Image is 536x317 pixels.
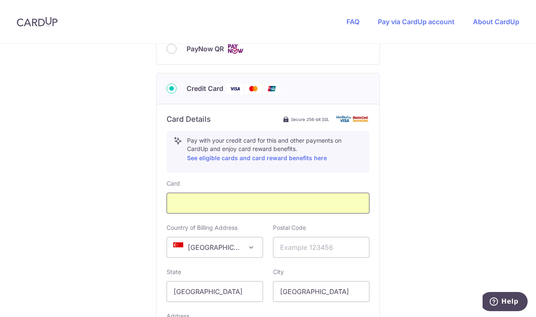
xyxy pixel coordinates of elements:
iframe: Secure card payment input frame [174,198,362,208]
h6: Card Details [167,114,211,124]
label: Card [167,179,180,188]
a: See eligible cards and card reward benefits here [187,154,327,161]
iframe: Opens a widget where you can find more information [483,292,528,313]
span: PayNow QR [187,44,224,54]
div: PayNow QR Cards logo [167,44,369,54]
img: Union Pay [263,83,280,94]
p: Pay with your credit card for this and other payments on CardUp and enjoy card reward benefits. [187,136,362,163]
label: State [167,268,181,276]
label: City [273,268,284,276]
span: Singapore [167,237,263,257]
img: Visa [227,83,243,94]
a: FAQ [346,18,359,26]
label: Country of Billing Address [167,224,238,232]
label: Postal Code [273,224,306,232]
a: Pay via CardUp account [378,18,455,26]
img: Cards logo [227,44,244,54]
img: Mastercard [245,83,262,94]
span: Credit Card [187,83,223,93]
a: About CardUp [473,18,519,26]
span: Secure 256-bit SSL [291,116,329,123]
img: card secure [336,116,369,123]
span: Singapore [167,237,263,258]
img: CardUp [17,17,58,27]
input: Example 123456 [273,237,369,258]
div: Credit Card Visa Mastercard Union Pay [167,83,369,94]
